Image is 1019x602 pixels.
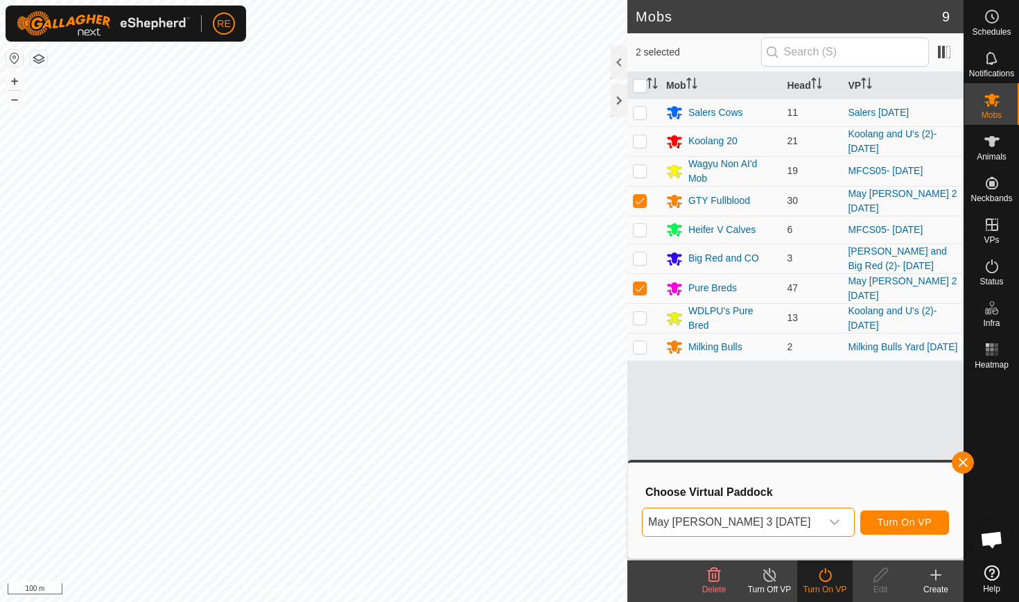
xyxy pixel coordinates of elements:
[645,485,949,499] h3: Choose Virtual Paddock
[643,508,821,536] span: May AI Paddock 3 28.09.25
[702,585,726,594] span: Delete
[979,277,1003,286] span: Status
[977,153,1007,161] span: Animals
[6,73,23,89] button: +
[811,80,822,91] p-sorticon: Activate to sort
[787,312,798,323] span: 13
[848,246,946,271] a: [PERSON_NAME] and Big Red (2)- [DATE]
[853,583,908,596] div: Edit
[636,8,942,25] h2: Mobs
[259,584,311,596] a: Privacy Policy
[848,305,937,331] a: Koolang and U's (2)- [DATE]
[848,188,957,214] a: May [PERSON_NAME] 2 [DATE]
[983,319,1000,327] span: Infra
[983,585,1000,593] span: Help
[688,281,737,295] div: Pure Breds
[661,72,782,99] th: Mob
[787,195,798,206] span: 30
[688,251,759,266] div: Big Red and CO
[797,583,853,596] div: Turn On VP
[848,107,909,118] a: Salers [DATE]
[787,341,792,352] span: 2
[969,69,1014,78] span: Notifications
[17,11,190,36] img: Gallagher Logo
[972,28,1011,36] span: Schedules
[688,340,742,354] div: Milking Bulls
[970,194,1012,203] span: Neckbands
[6,91,23,108] button: –
[821,508,848,536] div: dropdown trigger
[686,80,697,91] p-sorticon: Activate to sort
[688,105,743,120] div: Salers Cows
[217,17,230,31] span: RE
[787,252,792,264] span: 3
[787,282,798,293] span: 47
[787,107,798,118] span: 11
[982,111,1002,119] span: Mobs
[327,584,368,596] a: Contact Us
[908,583,964,596] div: Create
[942,6,950,27] span: 9
[842,72,964,99] th: VP
[688,157,776,186] div: Wagyu Non AI'd Mob
[860,510,949,535] button: Turn On VP
[636,45,761,60] span: 2 selected
[848,128,937,154] a: Koolang and U's (2)- [DATE]
[742,583,797,596] div: Turn Off VP
[878,517,932,528] span: Turn On VP
[647,80,658,91] p-sorticon: Activate to sort
[688,304,776,333] div: WDLPU's Pure Bred
[971,519,1013,560] div: Open chat
[964,560,1019,599] a: Help
[861,80,872,91] p-sorticon: Activate to sort
[761,37,929,67] input: Search (S)
[31,51,47,67] button: Map Layers
[787,135,798,146] span: 21
[688,223,756,237] div: Heifer V Calves
[688,193,750,208] div: GTY Fullblood
[848,165,923,176] a: MFCS05- [DATE]
[781,72,842,99] th: Head
[848,275,957,301] a: May [PERSON_NAME] 2 [DATE]
[787,165,798,176] span: 19
[787,224,792,235] span: 6
[975,361,1009,369] span: Heatmap
[848,224,923,235] a: MFCS05- [DATE]
[688,134,738,148] div: Koolang 20
[848,341,957,352] a: Milking Bulls Yard [DATE]
[984,236,999,244] span: VPs
[6,50,23,67] button: Reset Map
